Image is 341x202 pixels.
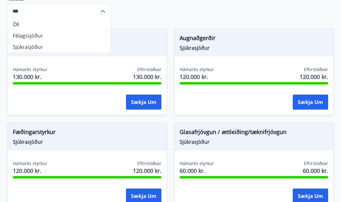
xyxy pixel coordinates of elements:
[300,73,328,81] span: 120.000 kr.
[13,128,161,138] span: Fæðingarstyrkur
[137,160,161,167] span: Eftirstöðvar
[8,19,111,30] li: Öll
[133,73,161,81] span: 130.000 kr.
[8,41,111,53] li: Sjúkrasjóður
[180,73,214,81] span: 120.000 kr.
[304,66,328,73] span: Eftirstöðvar
[13,167,47,175] span: 120.000 kr.
[137,66,161,73] span: Eftirstöðvar
[126,95,161,110] button: Sækja um
[180,160,214,167] span: Hámarks styrkur
[293,95,328,110] button: Sækja um
[8,30,111,41] li: Félagssjóður
[180,167,214,175] span: 60.000 kr.
[303,167,328,175] span: 60.000 kr.
[180,138,328,145] span: Sjúkrasjóður
[13,138,161,145] span: Sjúkrasjóður
[304,160,328,167] span: Eftirstöðvar
[180,66,214,73] span: Hámarks styrkur
[180,128,328,138] span: Glasafrjóvgun / ættleiðing/tæknifrjóvgun
[133,167,161,175] span: 120.000 kr.
[13,160,47,167] span: Hámarks styrkur
[13,66,47,73] span: Hámarks styrkur
[180,44,328,51] span: Sjúkrasjóður
[13,73,47,81] span: 130.000 kr.
[180,34,328,44] span: Augnaðgerðir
